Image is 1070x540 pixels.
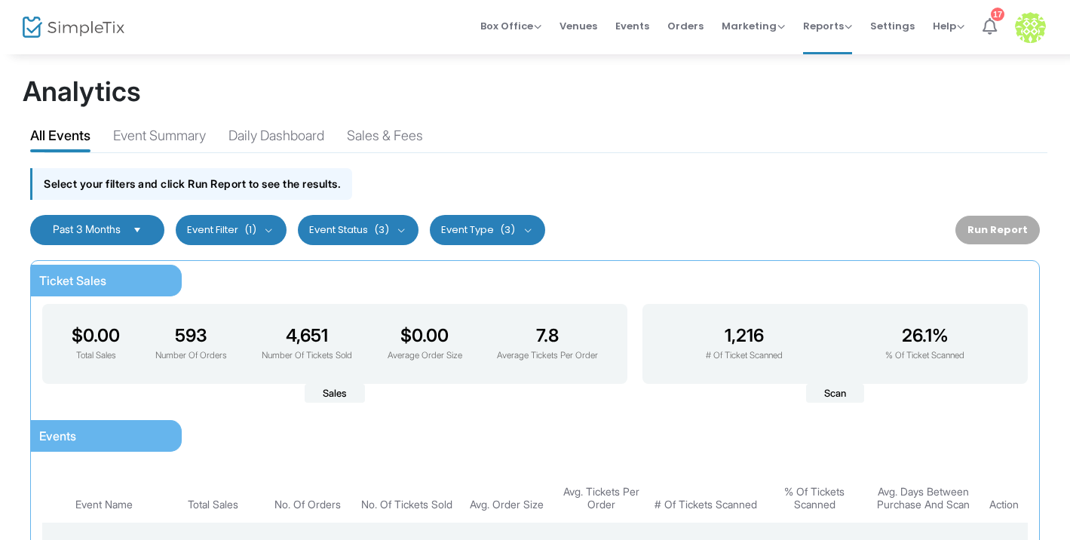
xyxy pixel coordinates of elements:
span: % Of Tickets Scanned [766,486,863,511]
span: Scan [806,384,864,403]
span: Venues [560,7,597,45]
span: Avg. Days Between Purchase And Scan [870,486,976,511]
button: Event Status(3) [298,215,419,245]
h1: Analytics [23,75,1047,108]
span: Avg. Tickets Per Order [558,486,645,511]
p: Number Of Tickets Sold [262,349,352,363]
button: Event Filter(1) [176,215,287,245]
span: Sales [305,384,365,403]
span: Avg. Order Size [470,499,544,511]
h3: $0.00 [388,325,462,346]
th: Action [980,474,1028,523]
div: 17 [991,8,1004,21]
h3: 7.8 [497,325,598,346]
p: Average Tickets Per Order [497,349,598,363]
span: # Of Tickets Scanned [655,499,757,511]
span: Marketing [722,19,785,33]
h3: 593 [155,325,227,346]
div: Daily Dashboard [228,125,324,152]
span: Help [933,19,964,33]
th: No. Of Tickets Sold [355,474,459,523]
span: Reports [803,19,852,33]
span: Events [615,7,649,45]
span: Event Name [75,499,133,511]
h3: $0.00 [72,325,120,346]
p: Total Sales [72,349,120,363]
h3: 4,651 [262,325,352,346]
h3: 1,216 [706,325,783,346]
p: Average Order Size [388,349,462,363]
button: Event Type(3) [430,215,545,245]
span: Events [39,428,76,443]
span: Total Sales [188,499,238,511]
p: # Of Ticket Scanned [706,349,783,363]
span: Past 3 Months [53,222,121,235]
span: Ticket Sales [39,273,106,288]
p: Number Of Orders [155,349,227,363]
span: Box Office [480,19,541,33]
span: (3) [500,224,515,236]
h3: 26.1% [885,325,964,346]
span: No. Of Orders [274,499,341,511]
span: Orders [667,7,704,45]
span: (3) [374,224,389,236]
div: Select your filters and click Run Report to see the results. [30,168,352,199]
span: Settings [870,7,915,45]
div: Sales & Fees [347,125,423,152]
div: Event Summary [113,125,206,152]
div: All Events [30,125,90,152]
p: % Of Ticket Scanned [885,349,964,363]
span: (1) [244,224,256,236]
button: Select [127,224,148,236]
